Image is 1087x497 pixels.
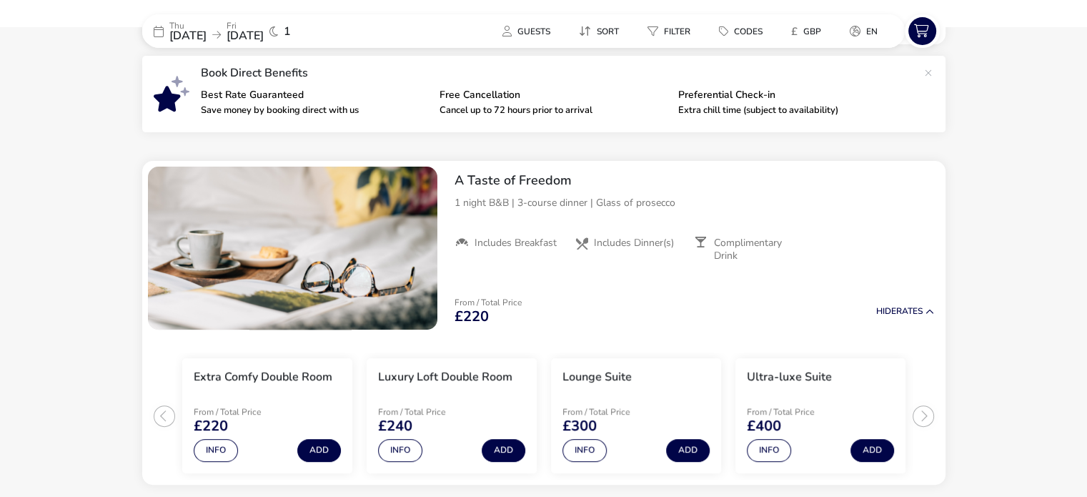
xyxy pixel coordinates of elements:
[194,419,228,433] span: £220
[780,21,838,41] naf-pibe-menu-bar-item: £GBP
[482,439,525,462] button: Add
[491,21,567,41] naf-pibe-menu-bar-item: Guests
[175,353,359,479] swiper-slide: 1 / 4
[636,21,708,41] naf-pibe-menu-bar-item: Filter
[491,21,562,41] button: Guests
[440,90,667,100] p: Free Cancellation
[455,310,489,324] span: £220
[443,161,945,274] div: A Taste of Freedom1 night B&B | 3-course dinner | Glass of proseccoIncludes BreakfastIncludes Din...
[201,67,917,79] p: Book Direct Benefits
[544,353,728,479] swiper-slide: 3 / 4
[297,439,341,462] button: Add
[455,195,934,210] p: 1 night B&B | 3-course dinner | Glass of prosecco
[378,370,512,385] h3: Luxury Loft Double Room
[708,21,780,41] naf-pibe-menu-bar-item: Codes
[378,439,422,462] button: Info
[734,26,763,37] span: Codes
[747,370,832,385] h3: Ultra-luxe Suite
[227,28,264,44] span: [DATE]
[562,419,597,433] span: £300
[747,408,848,416] p: From / Total Price
[791,24,798,39] i: £
[866,26,878,37] span: en
[378,408,480,416] p: From / Total Price
[201,106,428,115] p: Save money by booking direct with us
[517,26,550,37] span: Guests
[838,21,895,41] naf-pibe-menu-bar-item: en
[708,21,774,41] button: Codes
[169,28,207,44] span: [DATE]
[194,370,332,385] h3: Extra Comfy Double Room
[876,307,934,316] button: HideRates
[780,21,833,41] button: £GBP
[747,439,791,462] button: Info
[678,106,905,115] p: Extra chill time (subject to availability)
[728,353,913,479] swiper-slide: 4 / 4
[664,26,690,37] span: Filter
[194,408,295,416] p: From / Total Price
[567,21,636,41] naf-pibe-menu-bar-item: Sort
[803,26,821,37] span: GBP
[227,21,264,30] p: Fri
[850,439,894,462] button: Add
[148,167,437,330] swiper-slide: 1 / 1
[475,237,557,250] span: Includes Breakfast
[678,90,905,100] p: Preferential Check-in
[440,106,667,115] p: Cancel up to 72 hours prior to arrival
[636,21,702,41] button: Filter
[838,21,889,41] button: en
[359,353,544,479] swiper-slide: 2 / 4
[194,439,238,462] button: Info
[562,408,664,416] p: From / Total Price
[714,237,803,262] span: Complimentary Drink
[597,26,619,37] span: Sort
[562,370,632,385] h3: Lounge Suite
[284,26,291,37] span: 1
[201,90,428,100] p: Best Rate Guaranteed
[455,298,522,307] p: From / Total Price
[747,419,781,433] span: £400
[567,21,630,41] button: Sort
[594,237,674,250] span: Includes Dinner(s)
[455,172,934,189] h2: A Taste of Freedom
[142,14,357,48] div: Thu[DATE]Fri[DATE]1
[666,439,710,462] button: Add
[169,21,207,30] p: Thu
[562,439,607,462] button: Info
[378,419,412,433] span: £240
[876,305,896,317] span: Hide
